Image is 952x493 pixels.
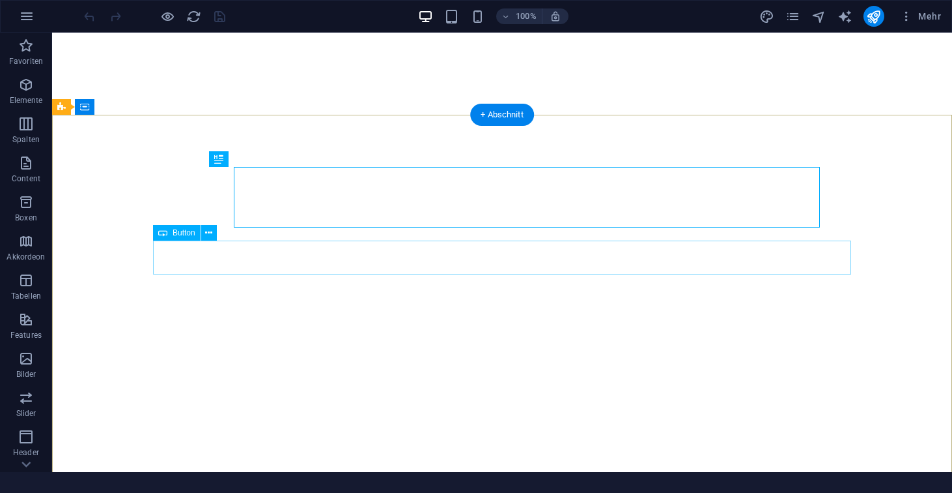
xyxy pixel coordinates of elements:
[10,330,42,340] p: Features
[173,229,195,237] span: Button
[9,56,43,67] p: Favoriten
[759,9,774,24] i: Design (Strg+Alt+Y)
[470,104,534,126] div: + Abschnitt
[160,8,175,24] button: Klicke hier, um den Vorschau-Modus zu verlassen
[16,408,36,419] p: Slider
[12,173,40,184] p: Content
[12,134,40,145] p: Spalten
[16,369,36,380] p: Bilder
[11,291,41,301] p: Tabellen
[7,252,45,262] p: Akkordeon
[811,9,826,24] i: Navigator
[550,10,561,22] i: Bei Größenänderung Zoomstufe automatisch an das gewählte Gerät anpassen.
[186,9,201,24] i: Seite neu laden
[866,9,881,24] i: Veröffentlichen
[13,447,39,458] p: Header
[496,8,542,24] button: 100%
[759,8,775,24] button: design
[785,9,800,24] i: Seiten (Strg+Alt+S)
[811,8,827,24] button: navigator
[15,213,37,223] p: Boxen
[837,8,853,24] button: text_generator
[895,6,946,27] button: Mehr
[785,8,801,24] button: pages
[186,8,201,24] button: reload
[837,9,852,24] i: AI Writer
[863,6,884,27] button: publish
[10,95,43,106] p: Elemente
[516,8,537,24] h6: 100%
[900,10,941,23] span: Mehr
